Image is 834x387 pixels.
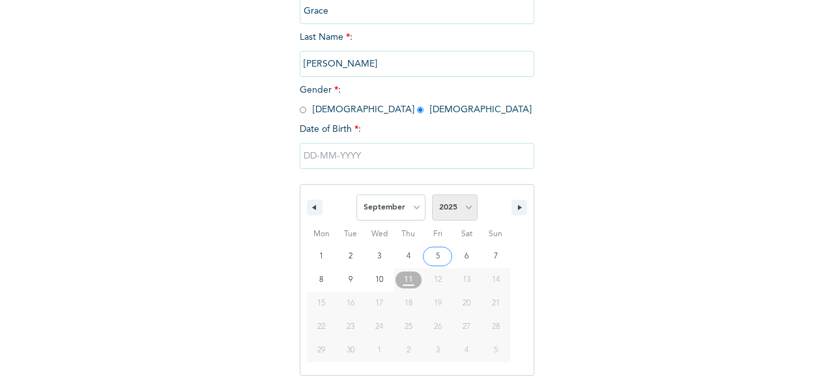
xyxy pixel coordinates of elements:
[394,292,424,315] button: 18
[300,123,361,136] span: Date of Birth :
[481,292,510,315] button: 21
[365,245,394,268] button: 3
[307,224,336,245] span: Mon
[375,315,383,339] span: 24
[375,268,383,292] span: 10
[492,292,500,315] span: 21
[394,245,424,268] button: 4
[336,224,366,245] span: Tue
[300,33,534,69] span: Last Name :
[494,245,498,268] span: 7
[481,315,510,339] button: 28
[349,268,352,292] span: 9
[317,339,325,362] span: 29
[463,268,470,292] span: 13
[377,245,381,268] span: 3
[317,315,325,339] span: 22
[307,339,336,362] button: 29
[481,245,510,268] button: 7
[307,268,336,292] button: 8
[336,268,366,292] button: 9
[375,292,383,315] span: 17
[452,315,482,339] button: 27
[307,315,336,339] button: 22
[365,224,394,245] span: Wed
[423,224,452,245] span: Fri
[349,245,352,268] span: 2
[319,268,323,292] span: 8
[300,143,534,169] input: DD-MM-YYYY
[423,292,452,315] button: 19
[434,292,442,315] span: 19
[347,339,354,362] span: 30
[300,85,532,114] span: Gender : [DEMOGRAPHIC_DATA] [DEMOGRAPHIC_DATA]
[423,268,452,292] button: 12
[347,315,354,339] span: 23
[405,315,412,339] span: 25
[365,315,394,339] button: 24
[336,292,366,315] button: 16
[492,268,500,292] span: 14
[336,315,366,339] button: 23
[317,292,325,315] span: 15
[434,315,442,339] span: 26
[463,292,470,315] span: 20
[452,292,482,315] button: 20
[307,292,336,315] button: 15
[452,268,482,292] button: 13
[407,245,410,268] span: 4
[394,224,424,245] span: Thu
[452,224,482,245] span: Sat
[452,245,482,268] button: 6
[394,315,424,339] button: 25
[492,315,500,339] span: 28
[319,245,323,268] span: 1
[336,245,366,268] button: 2
[347,292,354,315] span: 16
[436,245,440,268] span: 5
[481,268,510,292] button: 14
[434,268,442,292] span: 12
[423,315,452,339] button: 26
[405,292,412,315] span: 18
[463,315,470,339] span: 27
[404,268,413,292] span: 11
[465,245,468,268] span: 6
[423,245,452,268] button: 5
[307,245,336,268] button: 1
[394,268,424,292] button: 11
[481,224,510,245] span: Sun
[336,339,366,362] button: 30
[365,268,394,292] button: 10
[300,51,534,77] input: Enter your last name
[365,292,394,315] button: 17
